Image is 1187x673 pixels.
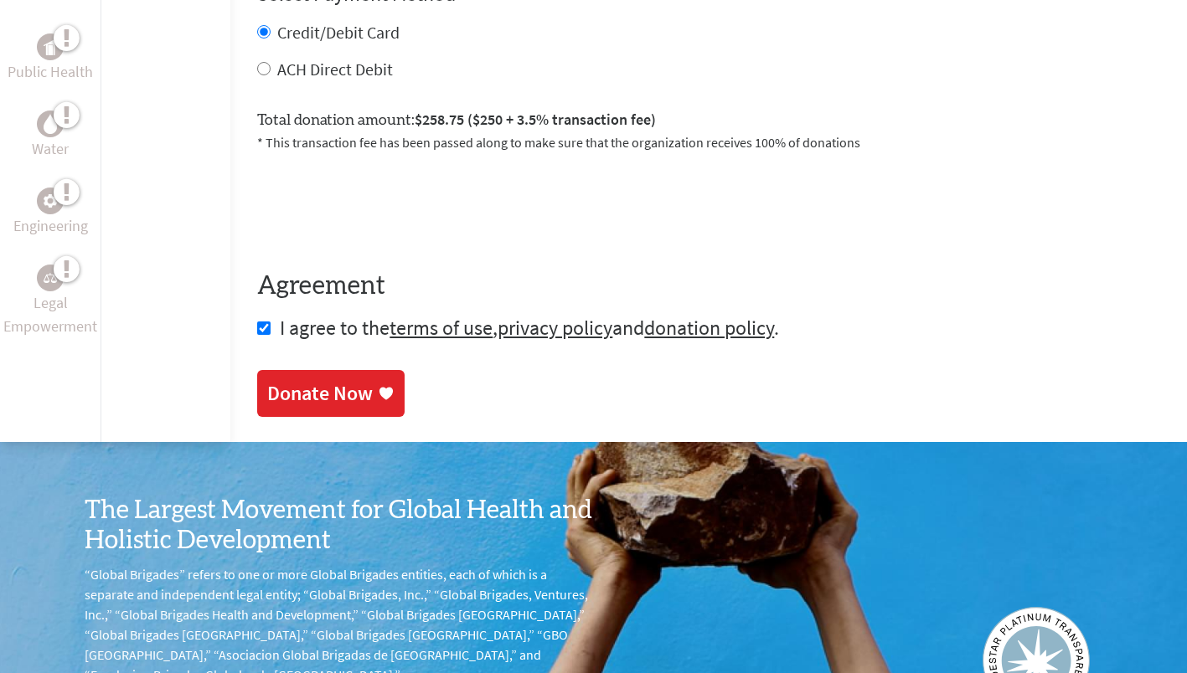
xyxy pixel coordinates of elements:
[257,271,1160,301] h4: Agreement
[37,265,64,291] div: Legal Empowerment
[85,496,594,556] h3: The Largest Movement for Global Health and Holistic Development
[280,315,779,341] span: I agree to the , and .
[44,115,57,134] img: Water
[8,33,93,84] a: Public HealthPublic Health
[644,315,774,341] a: donation policy
[44,194,57,208] img: Engineering
[37,110,64,137] div: Water
[257,172,512,238] iframe: reCAPTCHA
[267,380,373,407] div: Donate Now
[13,214,88,238] p: Engineering
[44,273,57,283] img: Legal Empowerment
[390,315,493,341] a: terms of use
[32,137,69,161] p: Water
[37,188,64,214] div: Engineering
[13,188,88,238] a: EngineeringEngineering
[498,315,612,341] a: privacy policy
[257,108,656,132] label: Total donation amount:
[8,60,93,84] p: Public Health
[277,22,400,43] label: Credit/Debit Card
[3,265,97,338] a: Legal EmpowermentLegal Empowerment
[3,291,97,338] p: Legal Empowerment
[415,110,656,129] span: $258.75 ($250 + 3.5% transaction fee)
[37,33,64,60] div: Public Health
[257,132,1160,152] p: * This transaction fee has been passed along to make sure that the organization receives 100% of ...
[32,110,69,161] a: WaterWater
[44,39,57,55] img: Public Health
[277,59,393,80] label: ACH Direct Debit
[257,370,405,417] a: Donate Now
